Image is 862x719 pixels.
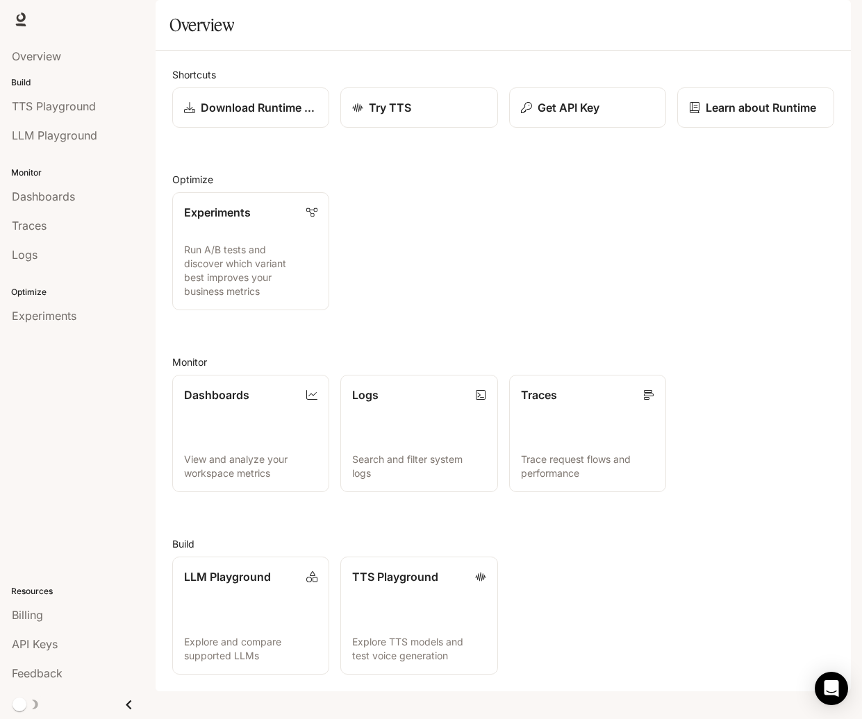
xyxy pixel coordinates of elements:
[340,87,497,128] a: Try TTS
[172,87,329,128] a: Download Runtime SDK
[201,99,317,116] p: Download Runtime SDK
[184,204,251,221] p: Experiments
[172,67,834,82] h2: Shortcuts
[509,87,666,128] button: Get API Key
[352,635,486,663] p: Explore TTS models and test voice generation
[172,557,329,675] a: LLM PlaygroundExplore and compare supported LLMs
[538,99,599,116] p: Get API Key
[352,568,438,585] p: TTS Playground
[172,192,329,310] a: ExperimentsRun A/B tests and discover which variant best improves your business metrics
[340,557,497,675] a: TTS PlaygroundExplore TTS models and test voice generation
[184,452,317,480] p: View and analyze your workspace metrics
[172,536,834,551] h2: Build
[184,243,317,298] p: Run A/B tests and discover which variant best improves your business metrics
[521,387,557,403] p: Traces
[521,452,654,480] p: Trace request flows and performance
[369,99,411,116] p: Try TTS
[184,568,271,585] p: LLM Playground
[340,375,497,493] a: LogsSearch and filter system logs
[169,11,234,39] h1: Overview
[509,375,666,493] a: TracesTrace request flows and performance
[706,99,816,116] p: Learn about Runtime
[677,87,834,128] a: Learn about Runtime
[815,672,848,705] div: Open Intercom Messenger
[172,375,329,493] a: DashboardsView and analyze your workspace metrics
[352,387,379,403] p: Logs
[172,172,834,187] h2: Optimize
[184,387,249,403] p: Dashboards
[352,452,486,480] p: Search and filter system logs
[184,635,317,663] p: Explore and compare supported LLMs
[172,355,834,369] h2: Monitor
